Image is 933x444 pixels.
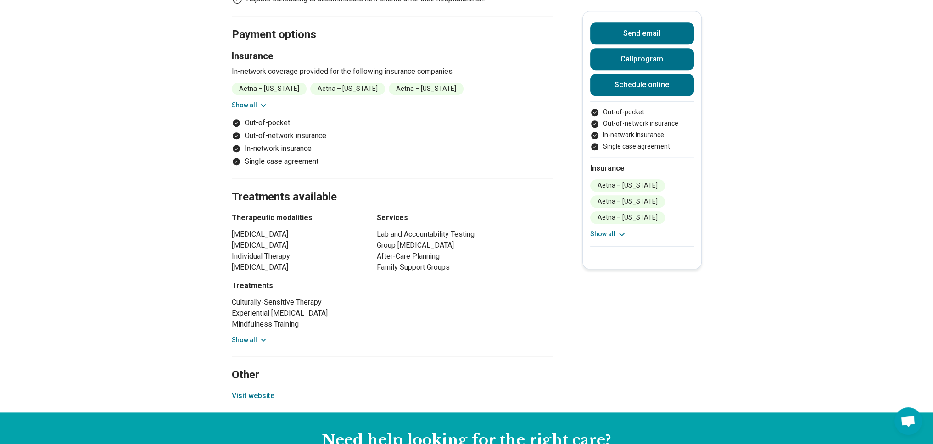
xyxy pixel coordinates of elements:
li: Culturally-Sensitive Therapy [232,297,360,308]
h2: Payment options [232,5,553,43]
li: Out-of-network insurance [232,130,553,141]
p: In-network coverage provided for the following insurance companies [232,66,553,77]
a: Schedule online [590,74,694,96]
li: Single case agreement [590,142,694,151]
li: Aetna – [US_STATE] [590,179,665,192]
button: Callprogram [590,48,694,70]
button: Show all [232,100,268,110]
li: In-network insurance [590,130,694,140]
ul: Payment options [232,117,553,167]
h3: Treatments [232,280,360,291]
h3: Services [377,212,553,223]
li: [MEDICAL_DATA] [232,229,360,240]
div: Open chat [894,407,922,435]
li: After-Care Planning [377,251,553,262]
h2: Other [232,345,553,383]
li: Aetna – [US_STATE] [590,211,665,224]
li: Aetna – [US_STATE] [232,83,307,95]
li: Single case agreement [232,156,553,167]
li: Out-of-pocket [232,117,553,128]
button: Send email [590,22,694,44]
button: Visit website [232,390,274,401]
li: Lab and Accountability Testing [377,229,553,240]
li: In-network insurance [232,143,553,154]
li: Mindfulness Training [232,319,360,330]
li: Aetna – [US_STATE] [590,195,665,208]
li: Out-of-pocket [590,107,694,117]
li: Experiential [MEDICAL_DATA] [232,308,360,319]
li: Group [MEDICAL_DATA] [377,240,553,251]
li: [MEDICAL_DATA] [232,240,360,251]
li: Out-of-network insurance [590,119,694,128]
button: Show all [590,229,626,239]
h2: Insurance [590,163,694,174]
h3: Therapeutic modalities [232,212,360,223]
li: Aetna – [US_STATE] [389,83,464,95]
ul: Payment options [590,107,694,151]
li: [MEDICAL_DATA] [232,262,360,273]
li: Family Support Groups [377,262,553,273]
h3: Insurance [232,50,553,62]
li: Aetna – [US_STATE] [310,83,385,95]
button: Show all [232,335,268,345]
h2: Treatments available [232,167,553,205]
li: Individual Therapy [232,251,360,262]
